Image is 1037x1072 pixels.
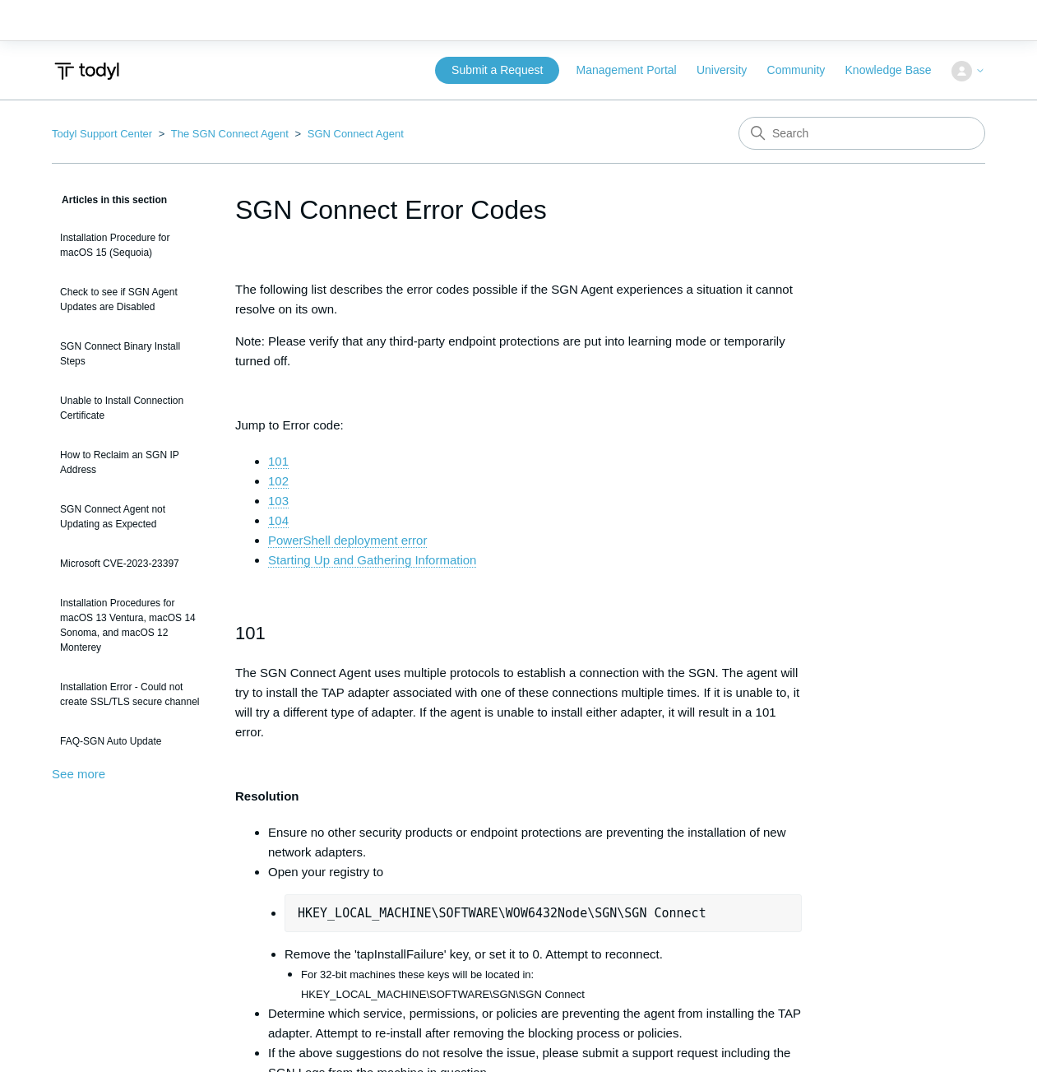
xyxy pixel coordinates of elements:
[268,553,476,568] a: Starting Up and Gathering Information
[576,62,693,79] a: Management Portal
[268,823,802,862] li: Ensure no other security products or endpoint protections are preventing the installation of new ...
[268,494,289,508] a: 103
[52,222,211,268] a: Installation Procedure for macOS 15 (Sequoia)
[52,128,155,140] li: Todyl Support Center
[285,944,802,1004] li: Remove the 'tapInstallFailure' key, or set it to 0. Attempt to reconnect.
[52,671,211,717] a: Installation Error - Could not create SSL/TLS secure channel
[52,494,211,540] a: SGN Connect Agent not Updating as Expected
[52,767,105,781] a: See more
[235,190,802,230] h1: SGN Connect Error Codes
[155,128,292,140] li: The SGN Connect Agent
[52,128,152,140] a: Todyl Support Center
[235,619,802,647] h2: 101
[268,454,289,469] a: 101
[767,62,842,79] a: Community
[285,894,802,932] pre: HKEY_LOCAL_MACHINE\SOFTWARE\WOW6432Node\SGN\SGN Connect
[235,332,802,371] p: Note: Please verify that any third-party endpoint protections are put into learning mode or tempo...
[268,513,289,528] a: 104
[697,62,763,79] a: University
[301,968,585,1000] span: For 32-bit machines these keys will be located in: HKEY_LOCAL_MACHINE\SOFTWARE\SGN\SGN Connect
[235,663,802,742] p: The SGN Connect Agent uses multiple protocols to establish a connection with the SGN. The agent w...
[435,57,559,84] a: Submit a Request
[171,128,289,140] a: The SGN Connect Agent
[268,1004,802,1043] li: Determine which service, permissions, or policies are preventing the agent from installing the TA...
[235,415,802,435] p: Jump to Error code:
[268,474,289,489] a: 102
[52,548,211,579] a: Microsoft CVE-2023-23397
[52,385,211,431] a: Unable to Install Connection Certificate
[738,117,985,150] input: Search
[52,276,211,323] a: Check to see if SGN Agent Updates are Disabled
[268,862,802,1004] li: Open your registry to
[308,128,404,140] a: SGN Connect Agent
[52,726,211,757] a: FAQ-SGN Auto Update
[292,128,404,140] li: SGN Connect Agent
[52,587,211,663] a: Installation Procedures for macOS 13 Ventura, macOS 14 Sonoma, and macOS 12 Monterey
[845,62,948,79] a: Knowledge Base
[52,194,167,206] span: Articles in this section
[52,331,211,377] a: SGN Connect Binary Install Steps
[235,789,299,803] strong: Resolution
[268,533,427,548] a: PowerShell deployment error
[52,56,122,86] img: Todyl Support Center Help Center home page
[52,439,211,485] a: How to Reclaim an SGN IP Address
[235,280,802,319] p: The following list describes the error codes possible if the SGN Agent experiences a situation it...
